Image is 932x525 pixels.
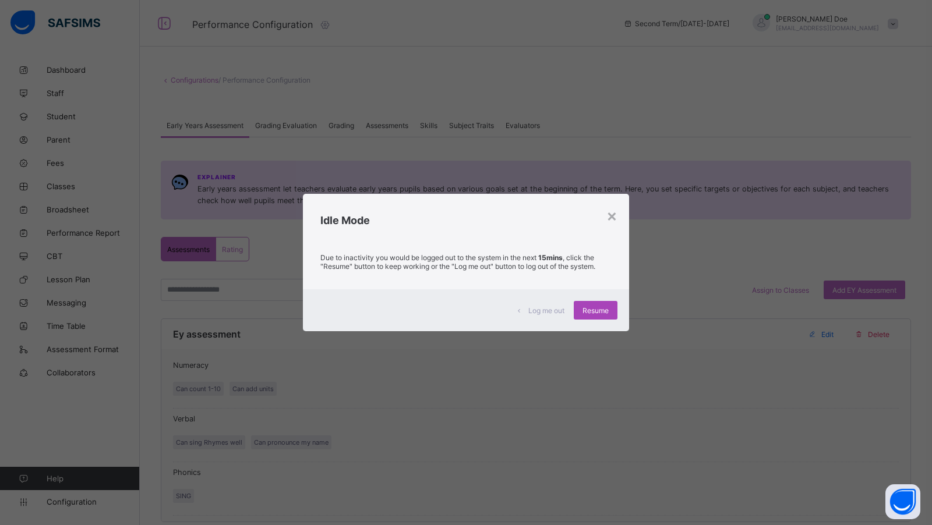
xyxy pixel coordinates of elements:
div: × [606,205,617,225]
span: Resume [582,306,609,315]
p: Due to inactivity you would be logged out to the system in the next , click the "Resume" button t... [320,253,612,271]
span: Log me out [528,306,564,315]
strong: 15mins [538,253,563,262]
h2: Idle Mode [320,214,612,226]
button: Open asap [885,484,920,519]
